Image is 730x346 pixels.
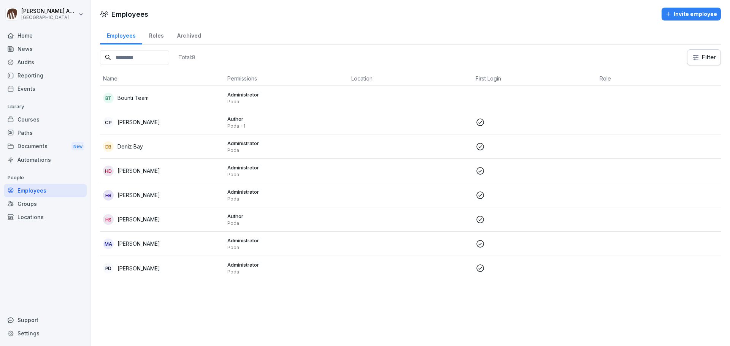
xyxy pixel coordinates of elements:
div: DB [103,141,114,152]
p: [PERSON_NAME] [117,215,160,223]
p: Poda [227,172,346,178]
p: Library [4,101,87,113]
div: Documents [4,139,87,153]
p: Administrator [227,188,346,195]
p: Poda [227,269,346,275]
p: Administrator [227,91,346,98]
p: Administrator [227,261,346,268]
a: Paths [4,126,87,139]
a: Settings [4,327,87,340]
a: Events [4,82,87,95]
p: Administrator [227,164,346,171]
a: Employees [4,184,87,197]
a: Home [4,29,87,42]
p: [PERSON_NAME] [117,118,160,126]
div: PD [103,263,114,273]
p: [GEOGRAPHIC_DATA] [21,15,77,20]
p: Bounti Team [117,94,149,102]
div: MA [103,239,114,249]
p: [PERSON_NAME] [117,240,160,248]
h1: Employees [111,9,148,19]
p: [PERSON_NAME] [117,191,160,199]
a: Audits [4,55,87,69]
div: Invite employee [665,10,717,18]
button: Filter [687,50,720,65]
a: News [4,42,87,55]
p: Poda [227,147,346,153]
th: Name [100,71,224,86]
div: HB [103,190,114,201]
p: Poda [227,220,346,226]
div: Filter [692,54,716,61]
button: Invite employee [662,8,721,21]
a: Employees [100,25,142,44]
a: Locations [4,210,87,224]
th: First Login [473,71,597,86]
div: Support [4,313,87,327]
div: CP [103,117,114,128]
p: [PERSON_NAME] [117,167,160,175]
div: BT [103,93,114,103]
p: Total: 8 [178,54,195,61]
p: [PERSON_NAME] [117,264,160,272]
div: New [71,142,84,151]
p: [PERSON_NAME] Andreasen [21,8,77,14]
th: Role [597,71,721,86]
p: Deniz Bay [117,142,143,150]
p: Author [227,213,346,220]
a: Reporting [4,69,87,82]
p: Poda [227,245,346,251]
p: Author [227,115,346,122]
div: HD [103,166,114,176]
a: Automations [4,153,87,166]
p: Administrator [227,140,346,147]
th: Location [348,71,473,86]
p: People [4,172,87,184]
div: HS [103,214,114,225]
a: Roles [142,25,170,44]
a: Archived [170,25,208,44]
a: Groups [4,197,87,210]
p: Poda [227,99,346,105]
a: Courses [4,113,87,126]
p: Administrator [227,237,346,244]
th: Permissions [224,71,349,86]
p: Poda [227,196,346,202]
p: Poda +1 [227,123,346,129]
a: DocumentsNew [4,139,87,153]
